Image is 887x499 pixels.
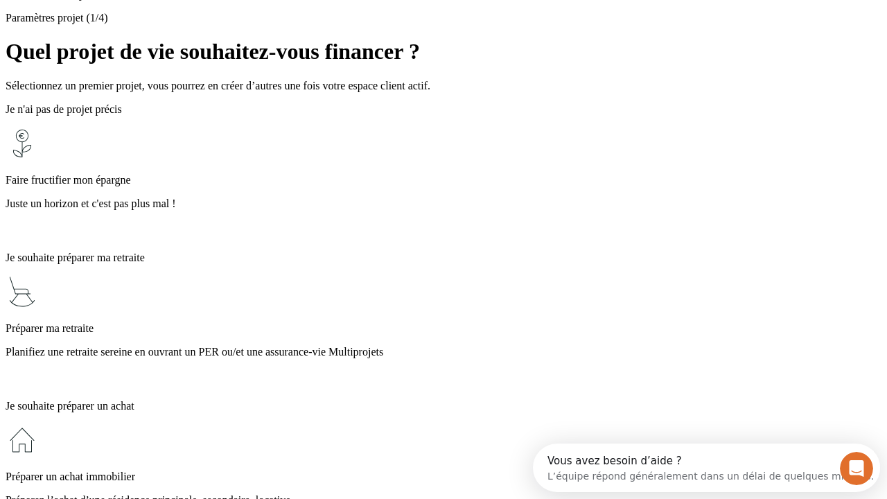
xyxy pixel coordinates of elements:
[6,471,881,483] p: Préparer un achat immobilier
[6,198,881,210] p: Juste un horizon et c'est pas plus mal !
[533,444,880,492] iframe: Intercom live chat discovery launcher
[15,12,341,23] div: Vous avez besoin d’aide ?
[6,174,881,186] p: Faire fructifier mon épargne
[6,12,881,24] p: Paramètres projet (1/4)
[840,452,873,485] iframe: Intercom live chat
[6,322,881,335] p: Préparer ma retraite
[6,400,881,412] p: Je souhaite préparer un achat
[6,346,881,358] p: Planifiez une retraite sereine en ouvrant un PER ou/et une assurance-vie Multiprojets
[6,80,430,91] span: Sélectionnez un premier projet, vous pourrez en créer d’autres une fois votre espace client actif.
[6,6,382,44] div: Ouvrir le Messenger Intercom
[6,103,881,116] p: Je n'ai pas de projet précis
[6,39,881,64] h1: Quel projet de vie souhaitez-vous financer ?
[15,23,341,37] div: L’équipe répond généralement dans un délai de quelques minutes.
[6,252,881,264] p: Je souhaite préparer ma retraite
